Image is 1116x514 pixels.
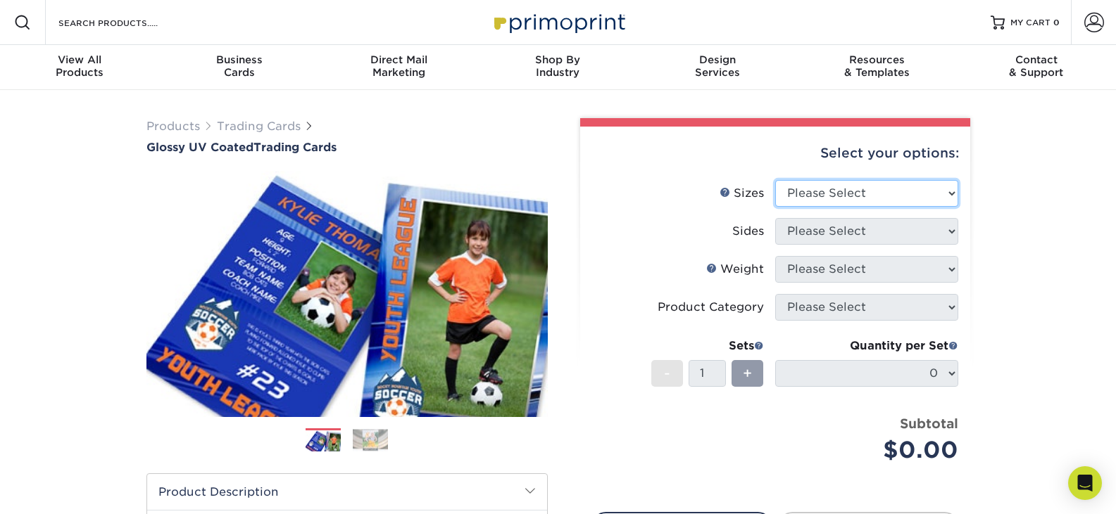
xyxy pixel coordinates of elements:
[319,45,478,90] a: Direct MailMarketing
[159,53,318,66] span: Business
[664,363,670,384] span: -
[146,141,548,154] a: Glossy UV CoatedTrading Cards
[1053,18,1060,27] span: 0
[146,120,200,133] a: Products
[146,141,548,154] h1: Trading Cards
[1068,466,1102,500] div: Open Intercom Messenger
[957,45,1116,90] a: Contact& Support
[159,53,318,79] div: Cards
[743,363,752,384] span: +
[319,53,478,79] div: Marketing
[146,141,253,154] span: Glossy UV Coated
[732,223,764,240] div: Sides
[706,261,764,278] div: Weight
[775,338,958,354] div: Quantity per Set
[957,53,1116,66] span: Contact
[786,433,958,467] div: $0.00
[319,53,478,66] span: Direct Mail
[591,127,959,180] div: Select your options:
[900,416,958,431] strong: Subtotal
[957,53,1116,79] div: & Support
[658,299,764,316] div: Product Category
[478,53,637,66] span: Shop By
[217,120,301,133] a: Trading Cards
[146,155,548,432] img: Glossy UV Coated 01
[1010,17,1051,29] span: MY CART
[488,7,629,37] img: Primoprint
[353,429,388,451] img: Trading Cards 02
[306,429,341,454] img: Trading Cards 01
[638,45,797,90] a: DesignServices
[797,53,956,79] div: & Templates
[478,45,637,90] a: Shop ByIndustry
[638,53,797,79] div: Services
[797,45,956,90] a: Resources& Templates
[720,185,764,202] div: Sizes
[638,53,797,66] span: Design
[478,53,637,79] div: Industry
[797,53,956,66] span: Resources
[57,14,194,31] input: SEARCH PRODUCTS.....
[159,45,318,90] a: BusinessCards
[651,338,764,354] div: Sets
